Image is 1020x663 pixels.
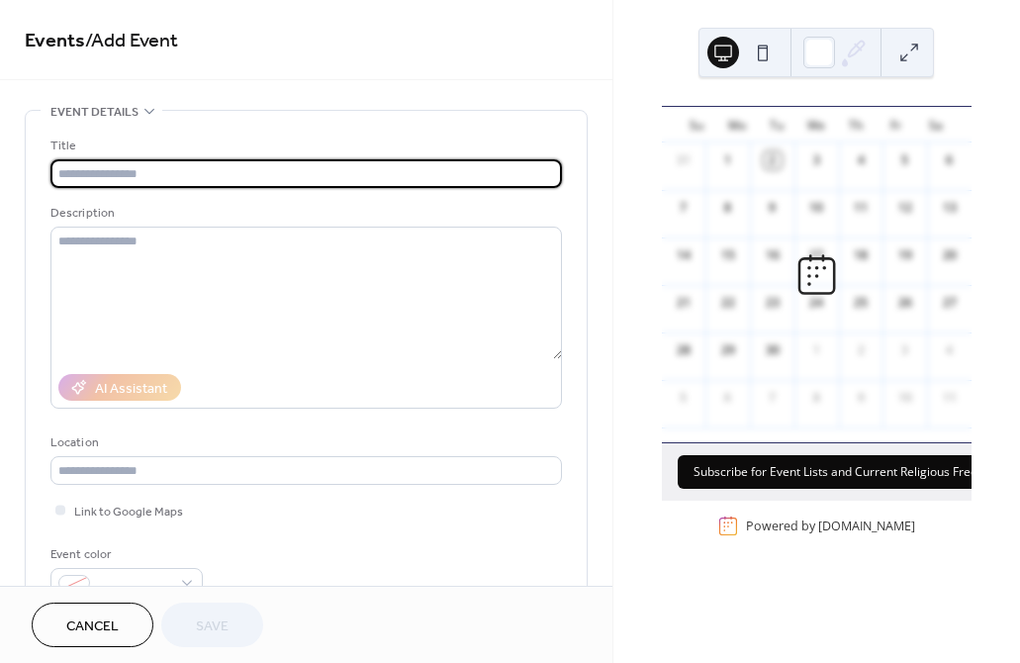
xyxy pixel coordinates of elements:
div: 28 [675,341,693,359]
div: 14 [675,246,693,264]
div: 17 [807,246,825,264]
div: 15 [719,246,737,264]
div: 20 [941,246,959,264]
span: Cancel [66,616,119,637]
div: 1 [719,151,737,169]
div: 2 [852,341,870,359]
div: Th [836,107,876,142]
span: Link to Google Maps [74,502,183,522]
div: 16 [764,246,782,264]
div: Powered by [746,518,915,534]
div: 4 [852,151,870,169]
a: Events [25,22,85,60]
div: We [796,107,836,142]
div: 7 [675,199,693,217]
div: 4 [941,341,959,359]
div: 1 [807,341,825,359]
div: 3 [807,151,825,169]
div: 27 [941,294,959,312]
div: 22 [719,294,737,312]
div: Description [50,203,558,224]
div: Sa [916,107,956,142]
div: 2 [764,151,782,169]
div: 5 [675,389,693,407]
div: Event color [50,544,199,565]
div: 10 [807,199,825,217]
div: 6 [719,389,737,407]
div: 30 [764,341,782,359]
div: 21 [675,294,693,312]
div: 9 [852,389,870,407]
div: 26 [896,294,914,312]
div: 23 [764,294,782,312]
div: 24 [807,294,825,312]
a: [DOMAIN_NAME] [818,518,915,534]
div: 31 [675,151,693,169]
div: 13 [941,199,959,217]
div: Location [50,432,558,453]
div: 5 [896,151,914,169]
div: 19 [896,246,914,264]
div: 25 [852,294,870,312]
div: 9 [764,199,782,217]
div: 10 [896,389,914,407]
div: Title [50,136,558,156]
div: 8 [807,389,825,407]
div: 12 [896,199,914,217]
div: 11 [852,199,870,217]
span: Event details [50,102,139,123]
div: Tu [757,107,796,142]
div: 3 [896,341,914,359]
div: 6 [941,151,959,169]
div: 29 [719,341,737,359]
span: / Add Event [85,22,178,60]
div: 8 [719,199,737,217]
div: 18 [852,246,870,264]
div: 7 [764,389,782,407]
div: Mo [717,107,757,142]
div: Fr [877,107,916,142]
button: Cancel [32,603,153,647]
div: 11 [941,389,959,407]
div: Su [678,107,717,142]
